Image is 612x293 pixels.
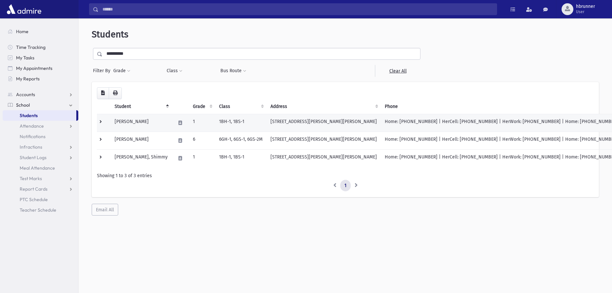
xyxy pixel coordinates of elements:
td: 1BH-1, 1BS-1 [215,114,267,132]
a: Attendance [3,121,78,131]
button: Grade [113,65,131,77]
a: My Tasks [3,52,78,63]
td: 1 [189,149,215,167]
a: Teacher Schedule [3,205,78,215]
th: Grade: activate to sort column ascending [189,99,215,114]
span: Notifications [20,134,46,139]
a: Meal Attendance [3,163,78,173]
button: Email All [92,204,118,216]
button: Class [166,65,183,77]
span: My Reports [16,76,40,82]
td: [PERSON_NAME] [111,132,172,149]
td: 1 [189,114,215,132]
span: Home [16,29,28,34]
span: Students [92,29,128,40]
td: [PERSON_NAME] [111,114,172,132]
th: Address: activate to sort column ascending [267,99,381,114]
span: Time Tracking [16,44,46,50]
td: [PERSON_NAME], Shimmy [111,149,172,167]
span: PTC Schedule [20,197,48,202]
img: AdmirePro [5,3,43,16]
a: Home [3,26,78,37]
span: School [16,102,30,108]
span: Student Logs [20,155,46,160]
span: Report Cards [20,186,47,192]
span: My Appointments [16,65,52,71]
a: 1 [340,180,351,192]
a: Student Logs [3,152,78,163]
th: Student: activate to sort column descending [111,99,172,114]
div: Showing 1 to 3 of 3 entries [97,172,594,179]
span: My Tasks [16,55,34,61]
span: Meal Attendance [20,165,55,171]
a: Students [3,110,76,121]
a: Report Cards [3,184,78,194]
td: [STREET_ADDRESS][PERSON_NAME][PERSON_NAME] [267,149,381,167]
span: Teacher Schedule [20,207,56,213]
td: 1BH-1, 1BS-1 [215,149,267,167]
td: 6GH-1, 6GS-1, 6GS-2M [215,132,267,149]
span: Filter By [93,67,113,74]
th: Class: activate to sort column ascending [215,99,267,114]
a: Time Tracking [3,42,78,52]
a: My Reports [3,73,78,84]
button: Bus Route [220,65,247,77]
span: Test Marks [20,176,42,181]
td: [STREET_ADDRESS][PERSON_NAME][PERSON_NAME] [267,114,381,132]
span: hbrunner [576,4,595,9]
td: 6 [189,132,215,149]
a: My Appointments [3,63,78,73]
a: Infractions [3,142,78,152]
a: School [3,100,78,110]
input: Search [99,3,497,15]
span: Accounts [16,92,35,97]
a: PTC Schedule [3,194,78,205]
a: Clear All [375,65,420,77]
a: Test Marks [3,173,78,184]
span: User [576,9,595,14]
span: Students [20,113,38,118]
span: Attendance [20,123,44,129]
button: CSV [97,87,109,99]
a: Notifications [3,131,78,142]
td: [STREET_ADDRESS][PERSON_NAME][PERSON_NAME] [267,132,381,149]
span: Infractions [20,144,42,150]
a: Accounts [3,89,78,100]
button: Print [109,87,122,99]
